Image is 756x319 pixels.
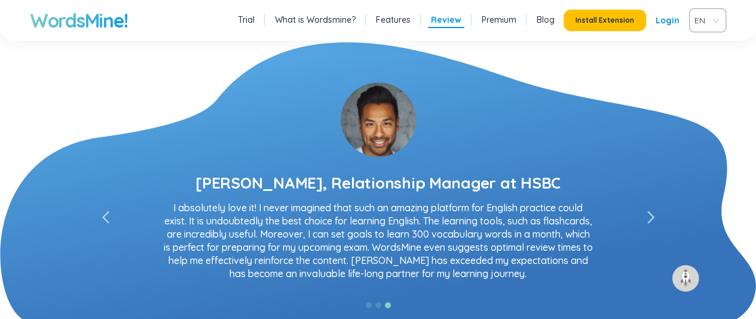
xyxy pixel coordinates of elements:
[385,302,391,308] button: 3
[30,8,127,32] a: WordsMine!
[564,10,646,31] button: Install Extension
[341,83,416,157] img: c3u3U7eoTsjuQAAAAASUVORK5CYII=
[157,201,599,280] p: I absolutely love it! I never imagined that such an amazing platform for English practice could e...
[195,172,561,194] div: [PERSON_NAME], Relationship Manager at HSBC
[647,211,654,224] span: left
[694,11,716,29] span: VIE
[376,14,411,26] a: Features
[537,14,555,26] a: Blog
[576,16,634,25] span: Install Extension
[366,302,372,308] button: 1
[275,14,356,26] a: What is Wordsmine?
[676,269,695,288] img: to top
[482,14,516,26] a: Premium
[238,14,255,26] a: Trial
[656,10,680,31] a: Login
[375,302,381,308] button: 2
[431,14,461,26] a: Review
